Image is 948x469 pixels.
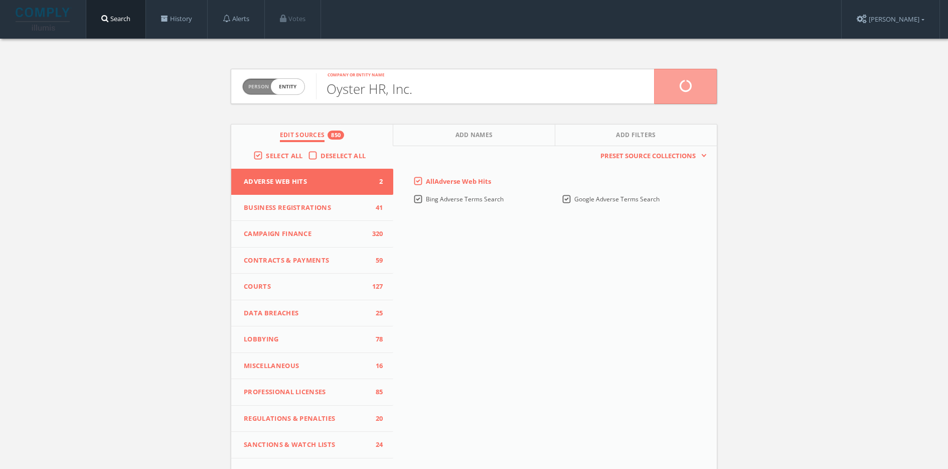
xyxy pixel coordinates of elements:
span: Data Breaches [244,308,368,318]
span: Miscellaneous [244,361,368,371]
span: All Adverse Web Hits [426,177,491,186]
button: Professional Licenses85 [231,379,393,406]
button: Contracts & Payments59 [231,248,393,274]
span: Lobbying [244,334,368,344]
span: Campaign Finance [244,229,368,239]
span: 41 [368,203,383,213]
span: Contracts & Payments [244,256,368,266]
span: 16 [368,361,383,371]
button: Business Registrations41 [231,195,393,221]
span: 25 [368,308,383,318]
button: Campaign Finance320 [231,221,393,248]
button: Edit Sources850 [231,125,393,146]
button: Lobbying78 [231,326,393,353]
span: entity [271,79,304,94]
button: Preset Source Collections [595,151,707,161]
span: 2 [368,177,383,187]
span: Adverse Web Hits [244,177,368,187]
span: Deselect All [321,151,366,160]
span: Business Registrations [244,203,368,213]
div: 850 [328,131,344,140]
button: Add Filters [555,125,717,146]
span: 127 [368,282,383,292]
span: Regulations & Penalties [244,414,368,424]
span: Sanctions & Watch Lists [244,440,368,450]
span: 59 [368,256,383,266]
button: Adverse Web Hits2 [231,169,393,195]
span: Add Names [455,131,493,142]
span: Bing Adverse Terms Search [426,195,504,203]
span: 85 [368,387,383,397]
button: Data Breaches25 [231,300,393,327]
span: 320 [368,229,383,239]
img: illumis [16,8,72,31]
span: Professional Licenses [244,387,368,397]
button: Add Names [393,125,555,146]
span: 24 [368,440,383,450]
button: Courts127 [231,274,393,300]
button: Miscellaneous16 [231,353,393,380]
button: Sanctions & Watch Lists24 [231,432,393,458]
span: Edit Sources [280,131,325,142]
span: Person [248,83,269,90]
span: 20 [368,414,383,424]
span: Preset Source Collections [595,151,701,161]
span: Google Adverse Terms Search [574,195,660,203]
span: 78 [368,334,383,344]
span: Select All [266,151,302,160]
button: Regulations & Penalties20 [231,406,393,432]
span: Add Filters [616,131,656,142]
span: Courts [244,282,368,292]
